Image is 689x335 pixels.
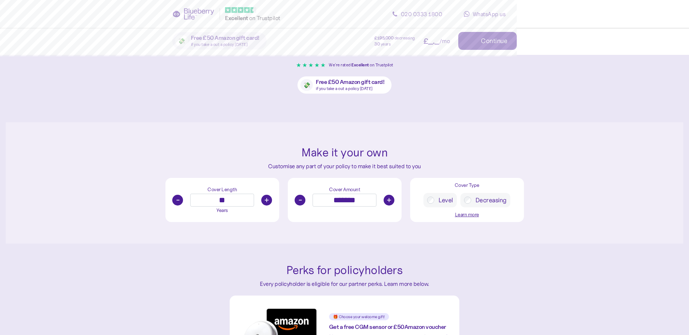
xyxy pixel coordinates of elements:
span: Excellent [351,62,369,67]
span: 🎁 Choose your welcome gift! [333,313,385,320]
div: Cover Length [207,186,237,194]
label: Decreasing [471,197,507,204]
span: years [381,42,391,46]
a: WhatsApp us [452,7,517,21]
div: Make it your own [268,144,421,162]
span: £ 195,000 [374,36,393,40]
div: Get a free CGM sensor or £ 50 Amazon voucher [329,324,454,330]
span: 💸 [303,82,310,88]
span: Free £50 Amazon gift card! [191,35,259,41]
button: Learn more [455,211,479,219]
button: Continue [458,32,517,50]
span: WhatsApp us [473,10,506,18]
label: Level [434,197,453,204]
span: /mo [439,38,450,44]
div: Cover Amount [329,186,360,194]
div: Every policyholder is eligible for our partner perks. Learn more below. [233,279,456,288]
span: Free £50 Amazon gift card! [316,79,384,85]
div: Perks for policyholders [233,261,456,279]
div: ★ ★ ★ ★ ★ [296,61,325,70]
a: 020 0333 1800 [385,7,449,21]
span: 30 [374,42,380,46]
span: on Trustpilot [249,14,280,22]
span: decreasing [394,36,415,40]
div: Cover Type [455,181,479,189]
button: + [261,195,272,206]
button: - [295,195,305,206]
span: 020 0333 1800 [401,10,442,18]
div: Customise any part of your policy to make it best suited to you [268,162,421,171]
div: Years [216,207,228,214]
span: 💸 [178,38,185,44]
span: £ __.__ [423,37,439,45]
div: Continue [481,38,507,44]
button: + [384,195,394,206]
span: if you take a out a policy [DATE] [191,42,248,47]
span: if you take a out a policy [DATE] [316,86,372,91]
button: - [172,195,183,206]
div: We're rated on Trustpilot [329,62,393,69]
span: Excellent ️ [225,15,249,22]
